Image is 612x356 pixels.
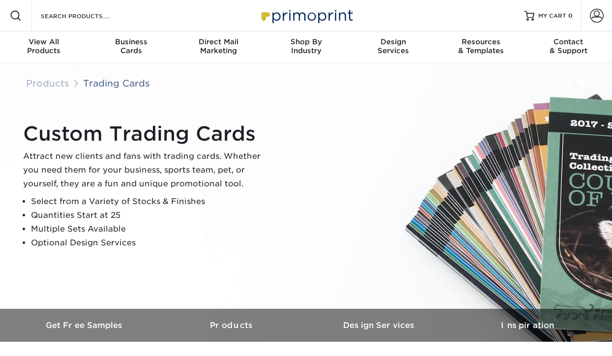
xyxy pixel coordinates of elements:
[525,37,612,46] span: Contact
[40,10,136,22] input: SEARCH PRODUCTS.....
[350,37,437,46] span: Design
[23,122,269,146] h1: Custom Trading Cards
[31,208,269,222] li: Quantities Start at 25
[262,31,350,63] a: Shop ByIndustry
[262,37,350,46] span: Shop By
[31,236,269,250] li: Optional Design Services
[437,31,525,63] a: Resources& Templates
[257,5,355,26] img: Primoprint
[454,321,601,330] h3: Inspiration
[262,37,350,55] div: Industry
[175,37,262,46] span: Direct Mail
[83,78,150,89] a: Trading Cards
[525,37,612,55] div: & Support
[437,37,525,55] div: & Templates
[306,321,454,330] h3: Design Services
[568,12,573,19] span: 0
[87,37,175,55] div: Cards
[87,37,175,46] span: Business
[159,309,306,342] a: Products
[525,31,612,63] a: Contact& Support
[11,321,159,330] h3: Get Free Samples
[350,31,437,63] a: DesignServices
[87,31,175,63] a: BusinessCards
[23,149,269,191] p: Attract new clients and fans with trading cards. Whether you need them for your business, sports ...
[175,31,262,63] a: Direct MailMarketing
[31,222,269,236] li: Multiple Sets Available
[26,78,69,89] a: Products
[538,12,566,20] span: MY CART
[31,195,269,208] li: Select from a Variety of Stocks & Finishes
[175,37,262,55] div: Marketing
[306,309,454,342] a: Design Services
[350,37,437,55] div: Services
[454,309,601,342] a: Inspiration
[11,309,159,342] a: Get Free Samples
[437,37,525,46] span: Resources
[159,321,306,330] h3: Products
